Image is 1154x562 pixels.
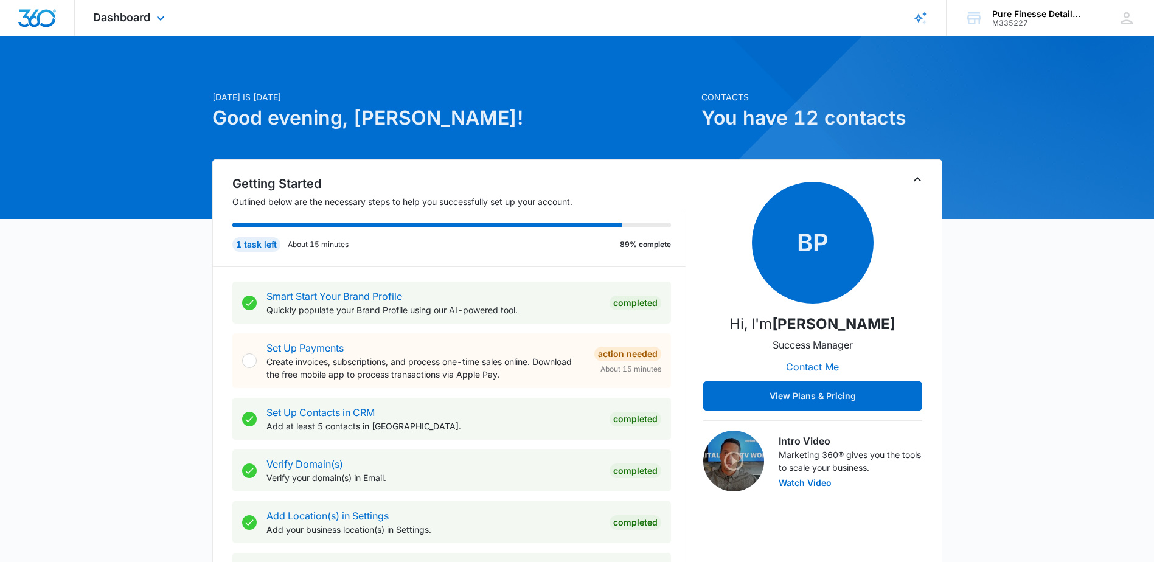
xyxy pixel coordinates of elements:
button: Watch Video [779,479,832,487]
h2: Getting Started [232,175,686,193]
p: Add your business location(s) in Settings. [266,523,600,536]
span: BP [752,182,874,304]
p: Create invoices, subscriptions, and process one-time sales online. Download the free mobile app t... [266,355,585,381]
a: Set Up Payments [266,342,344,354]
div: Completed [610,412,661,426]
a: Verify Domain(s) [266,458,343,470]
p: Outlined below are the necessary steps to help you successfully set up your account. [232,195,686,208]
a: Set Up Contacts in CRM [266,406,375,418]
span: About 15 minutes [600,364,661,375]
img: Intro Video [703,431,764,491]
span: Dashboard [93,11,150,24]
div: account id [992,19,1081,27]
h1: Good evening, [PERSON_NAME]! [212,103,694,133]
div: account name [992,9,1081,19]
p: Contacts [701,91,942,103]
a: Add Location(s) in Settings [266,510,389,522]
button: View Plans & Pricing [703,381,922,411]
div: Completed [610,296,661,310]
div: Completed [610,463,661,478]
div: Action Needed [594,347,661,361]
p: 89% complete [620,239,671,250]
h1: You have 12 contacts [701,103,942,133]
p: [DATE] is [DATE] [212,91,694,103]
p: Verify your domain(s) in Email. [266,471,600,484]
button: Contact Me [774,352,851,381]
p: Success Manager [773,338,853,352]
strong: [PERSON_NAME] [772,315,895,333]
p: About 15 minutes [288,239,349,250]
p: Quickly populate your Brand Profile using our AI-powered tool. [266,304,600,316]
a: Smart Start Your Brand Profile [266,290,402,302]
div: 1 task left [232,237,280,252]
button: Toggle Collapse [910,172,925,187]
p: Marketing 360® gives you the tools to scale your business. [779,448,922,474]
h3: Intro Video [779,434,922,448]
p: Hi, I'm [729,313,895,335]
p: Add at least 5 contacts in [GEOGRAPHIC_DATA]. [266,420,600,432]
div: Completed [610,515,661,530]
